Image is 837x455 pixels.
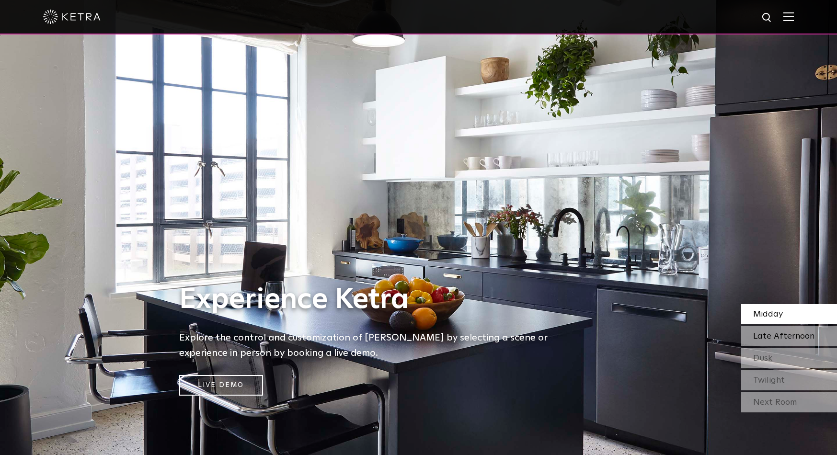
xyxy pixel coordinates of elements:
span: Late Afternoon [753,332,814,341]
h1: Experience Ketra [179,284,562,316]
a: Live Demo [179,375,263,396]
span: Midday [753,310,783,318]
span: Dusk [753,354,772,363]
span: Twilight [753,376,785,385]
img: search icon [761,12,773,24]
img: ketra-logo-2019-white [43,10,101,24]
div: Next Room [741,392,837,412]
img: Hamburger%20Nav.svg [783,12,794,21]
h5: Explore the control and customization of [PERSON_NAME] by selecting a scene or experience in pers... [179,330,562,361]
